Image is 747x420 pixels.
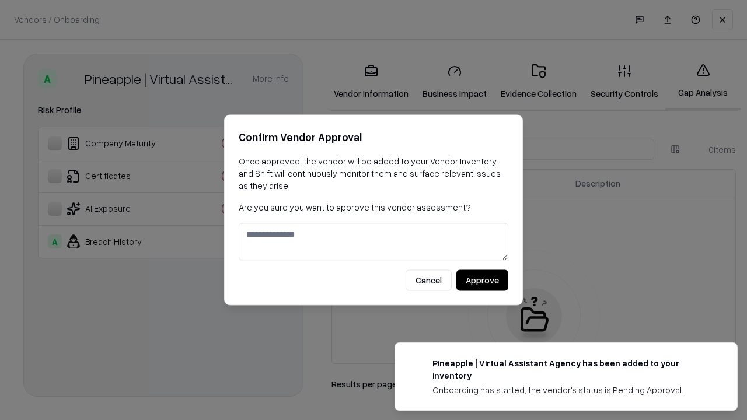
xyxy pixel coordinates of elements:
[409,357,423,371] img: trypineapple.com
[456,270,508,291] button: Approve
[239,155,508,192] p: Once approved, the vendor will be added to your Vendor Inventory, and Shift will continuously mon...
[432,357,709,381] div: Pineapple | Virtual Assistant Agency has been added to your inventory
[406,270,452,291] button: Cancel
[239,129,508,146] h2: Confirm Vendor Approval
[239,201,508,213] p: Are you sure you want to approve this vendor assessment?
[432,384,709,396] div: Onboarding has started, the vendor's status is Pending Approval.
